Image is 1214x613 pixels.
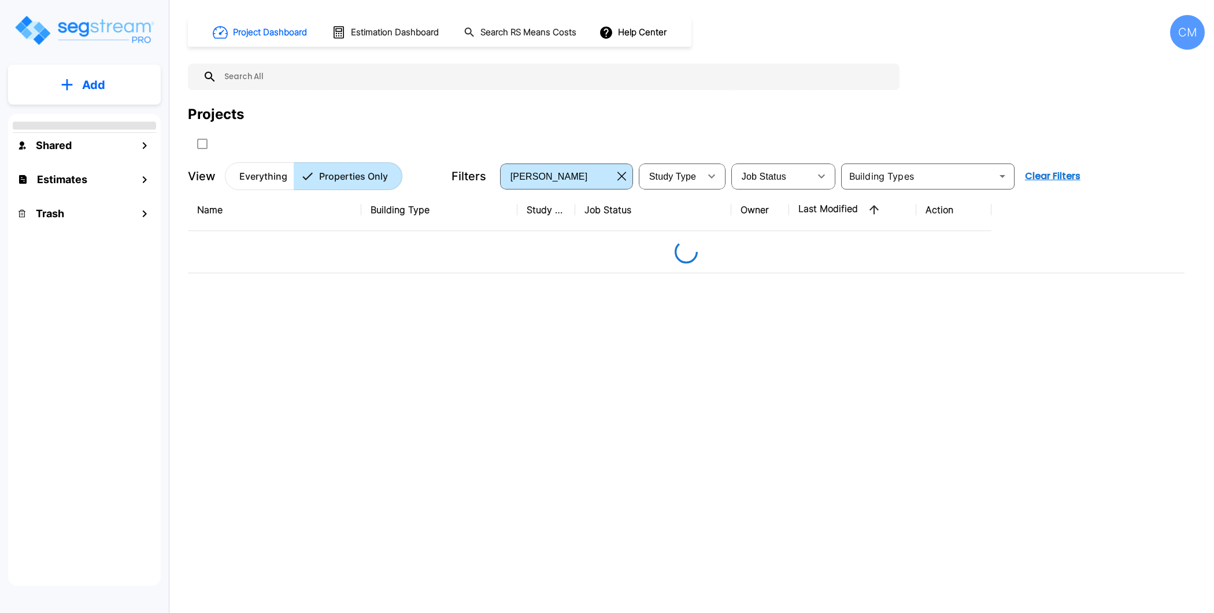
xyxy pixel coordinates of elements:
button: Open [994,168,1011,184]
th: Last Modified [789,189,916,231]
span: Job Status [742,172,786,181]
th: Job Status [575,189,731,231]
img: Logo [13,14,155,47]
div: Select [641,160,700,192]
h1: Project Dashboard [233,26,307,39]
p: View [188,168,216,185]
h1: Estimates [37,172,87,187]
th: Building Type [361,189,517,231]
p: Add [82,76,105,94]
p: Properties Only [319,169,388,183]
th: Action [916,189,991,231]
input: Building Types [845,168,992,184]
h1: Estimation Dashboard [351,26,439,39]
button: Add [8,68,161,102]
div: Platform [225,162,402,190]
button: Properties Only [294,162,402,190]
h1: Trash [36,206,64,221]
p: Filters [451,168,486,185]
button: Search RS Means Costs [459,21,583,44]
div: Select [502,160,613,192]
th: Name [188,189,361,231]
h1: Search RS Means Costs [480,26,576,39]
p: Everything [239,169,287,183]
span: Study Type [649,172,696,181]
button: Help Center [597,21,671,43]
h1: Shared [36,138,72,153]
button: Clear Filters [1020,165,1085,188]
button: Project Dashboard [208,20,313,45]
div: Select [734,160,810,192]
button: SelectAll [191,132,214,155]
div: Projects [188,104,244,125]
input: Search All [217,64,894,90]
div: CM [1170,15,1205,50]
th: Study Type [517,189,575,231]
button: Everything [225,162,294,190]
th: Owner [731,189,789,231]
button: Estimation Dashboard [327,20,445,44]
